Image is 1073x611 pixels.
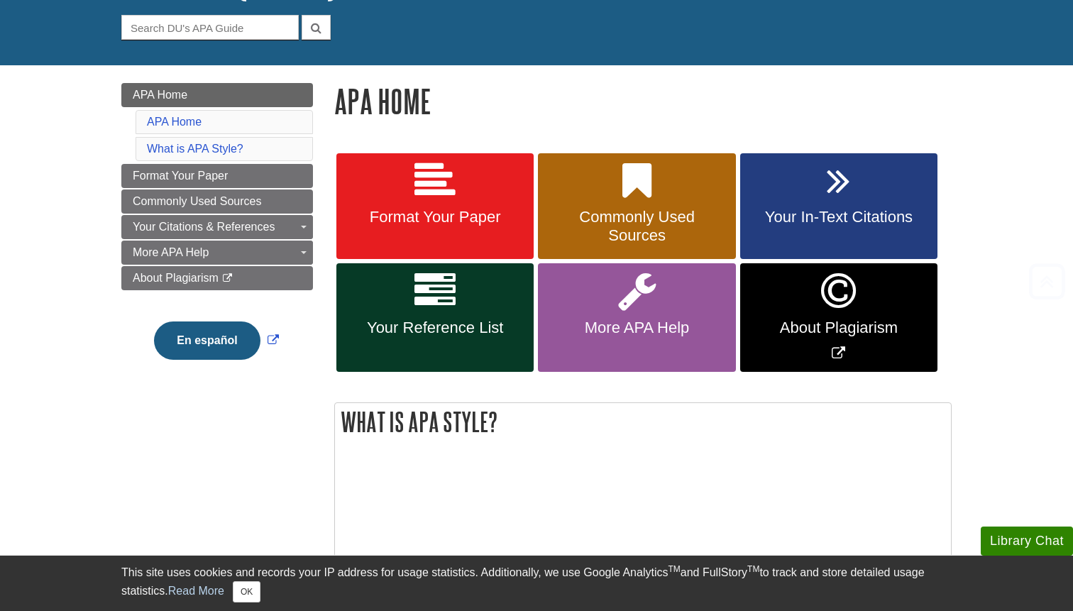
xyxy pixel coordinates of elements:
a: Format Your Paper [336,153,534,260]
a: Commonly Used Sources [538,153,735,260]
a: Link opens in new window [150,334,282,346]
div: This site uses cookies and records your IP address for usage statistics. Additionally, we use Goo... [121,564,952,602]
div: Guide Page Menu [121,83,313,384]
span: Commonly Used Sources [133,195,261,207]
a: Back to Top [1024,272,1069,291]
a: Your In-Text Citations [740,153,937,260]
sup: TM [747,564,759,574]
a: More APA Help [121,241,313,265]
a: Format Your Paper [121,164,313,188]
i: This link opens in a new window [221,274,233,283]
span: Format Your Paper [133,170,228,182]
a: Link opens in new window [740,263,937,372]
a: What is APA Style? [147,143,243,155]
span: More APA Help [549,319,725,337]
a: APA Home [147,116,202,128]
sup: TM [668,564,680,574]
span: Your Citations & References [133,221,275,233]
a: Your Reference List [336,263,534,372]
button: Close [233,581,260,602]
span: APA Home [133,89,187,101]
span: Your In-Text Citations [751,208,927,226]
h1: APA Home [334,83,952,119]
a: Read More [168,585,224,597]
a: About Plagiarism [121,266,313,290]
input: Search DU's APA Guide [121,15,299,40]
h2: What is APA Style? [335,403,951,441]
span: Your Reference List [347,319,523,337]
span: About Plagiarism [751,319,927,337]
a: APA Home [121,83,313,107]
span: Format Your Paper [347,208,523,226]
button: En español [154,321,260,360]
button: Library Chat [981,527,1073,556]
span: About Plagiarism [133,272,219,284]
a: Your Citations & References [121,215,313,239]
span: More APA Help [133,246,209,258]
a: More APA Help [538,263,735,372]
a: Commonly Used Sources [121,189,313,214]
span: Commonly Used Sources [549,208,725,245]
